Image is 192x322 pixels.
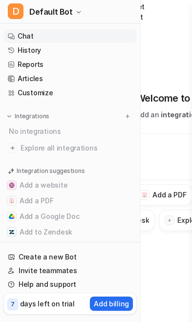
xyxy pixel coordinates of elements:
[11,300,15,309] p: 7
[4,141,136,155] a: Explore all integrations
[4,58,136,71] a: Reports
[4,264,136,278] a: Invite teammates
[6,113,13,120] img: expand menu
[4,278,136,291] a: Help and support
[9,198,15,204] img: Add a PDF
[9,214,15,219] img: Add a Google Doc
[4,72,136,86] a: Articles
[4,86,136,100] a: Customize
[94,299,129,309] p: Add billing
[134,184,192,206] button: Add a PDFAdd a PDF
[21,140,132,156] span: Explore all integrations
[9,229,15,235] img: Add to Zendesk
[124,113,131,120] img: menu_add.svg
[4,111,52,121] button: Integrations
[4,29,136,43] a: Chat
[17,167,85,175] p: Integration suggestions
[152,190,186,200] h3: Add a PDF
[15,112,49,120] p: Integrations
[4,43,136,57] a: History
[4,224,136,240] button: Add to ZendeskAdd to Zendesk
[4,209,136,224] button: Add a Google DocAdd a Google Doc
[90,297,133,311] button: Add billing
[142,192,148,198] img: Add a PDF
[4,193,136,209] button: Add a PDFAdd a PDF
[20,299,75,309] p: days left on trial
[8,143,18,153] img: explore all integrations
[8,3,23,19] span: D
[4,177,136,193] button: Add a websiteAdd a website
[29,5,73,19] span: Default Bot
[6,123,136,139] div: No integrations
[9,182,15,188] img: Add a website
[4,250,136,264] a: Create a new Bot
